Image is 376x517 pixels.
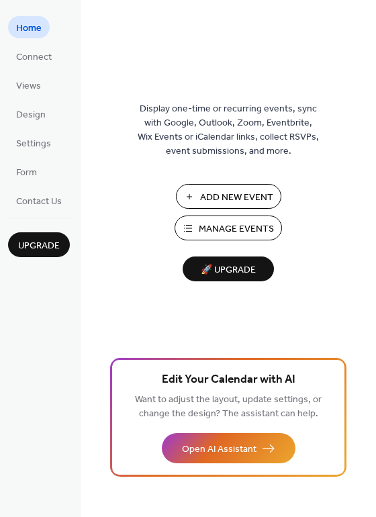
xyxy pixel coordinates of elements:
[16,79,41,93] span: Views
[8,16,50,38] a: Home
[16,137,51,151] span: Settings
[18,239,60,253] span: Upgrade
[16,21,42,36] span: Home
[135,391,322,423] span: Want to adjust the layout, update settings, or change the design? The assistant can help.
[8,132,59,154] a: Settings
[16,108,46,122] span: Design
[8,103,54,125] a: Design
[183,256,274,281] button: 🚀 Upgrade
[200,191,273,205] span: Add New Event
[162,433,295,463] button: Open AI Assistant
[162,371,295,389] span: Edit Your Calendar with AI
[8,232,70,257] button: Upgrade
[8,189,70,211] a: Contact Us
[138,102,319,158] span: Display one-time or recurring events, sync with Google, Outlook, Zoom, Eventbrite, Wix Events or ...
[16,166,37,180] span: Form
[16,50,52,64] span: Connect
[8,74,49,96] a: Views
[176,184,281,209] button: Add New Event
[8,160,45,183] a: Form
[8,45,60,67] a: Connect
[182,442,256,457] span: Open AI Assistant
[16,195,62,209] span: Contact Us
[191,261,266,279] span: 🚀 Upgrade
[175,216,282,240] button: Manage Events
[199,222,274,236] span: Manage Events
